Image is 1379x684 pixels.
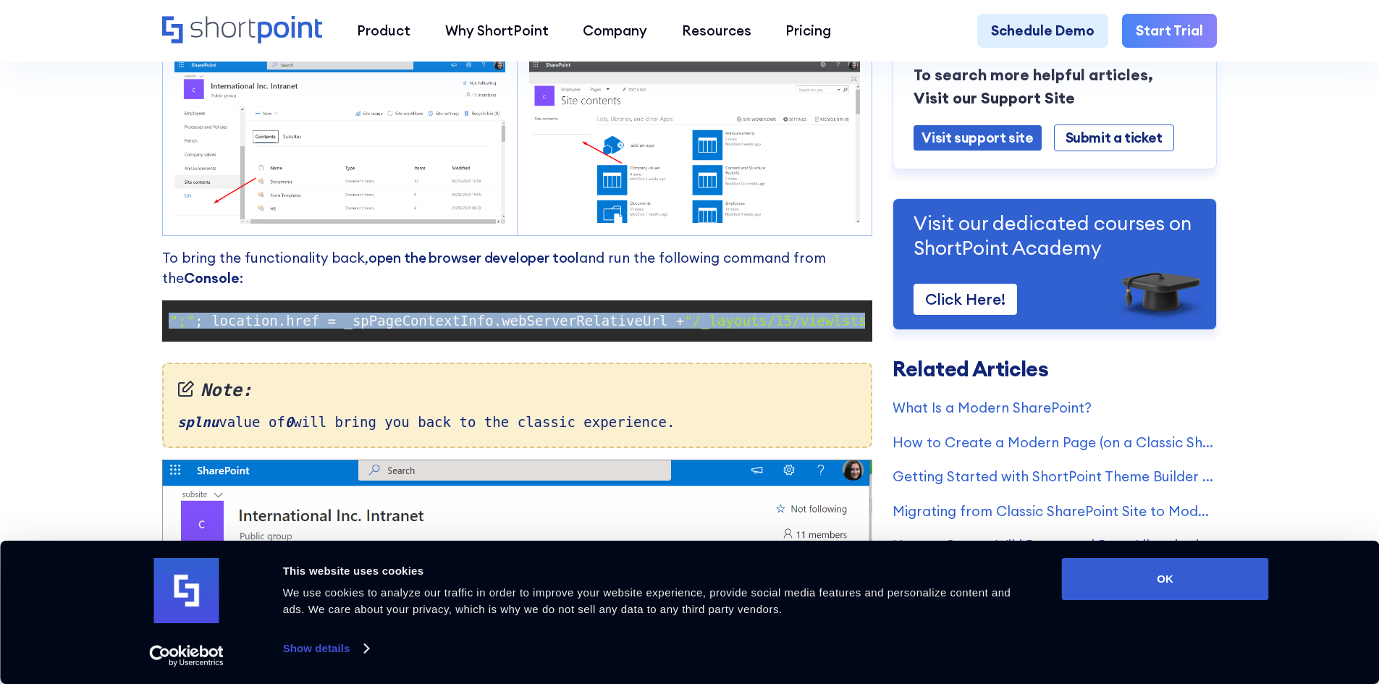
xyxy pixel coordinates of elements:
[285,414,293,430] em: 0
[1122,14,1217,48] a: Start Trial
[368,249,579,266] a: open the browser developer tool
[785,20,831,41] div: Pricing
[893,466,1217,487] a: Getting Started with ShortPoint Theme Builder - Classic SharePoint Sites (Part 1)
[893,431,1217,452] a: How to Create a Modern Page (on a Classic SharePoint Site)
[195,313,684,329] span: ; location.href = _spPageContextInfo.webServerRelativeUrl +
[893,535,1217,556] a: How to Create Wiki Pages and Page Libraries in SharePoint
[893,500,1217,521] a: Migrating from Classic SharePoint Site to Modern SharePoint Site (SharePoint Online)
[184,269,240,287] strong: Console
[893,397,1217,418] a: What Is a Modern SharePoint?
[162,16,322,46] a: Home
[177,414,219,430] em: splnu
[340,14,428,48] a: Product
[154,558,219,623] img: logo
[177,378,857,404] em: Note:
[914,124,1041,150] a: Visit support site
[357,20,410,41] div: Product
[170,313,195,329] span: ";"
[893,359,1217,380] h3: Related Articles
[1062,558,1269,600] button: OK
[428,14,566,48] a: Why ShortPoint
[123,645,250,667] a: Usercentrics Cookiebot - opens in a new window
[914,210,1196,260] p: Visit our dedicated courses on ShortPoint Academy
[565,14,665,48] a: Company
[283,638,368,659] a: Show details
[684,313,916,329] span: "/_layouts/15/viewlsts.aspx"
[445,20,549,41] div: Why ShortPoint
[1054,124,1174,151] a: Submit a ticket
[914,63,1196,109] p: To search more helpful articles, Visit our Support Site
[682,20,751,41] div: Resources
[914,283,1017,314] a: Click Here!
[665,14,769,48] a: Resources
[977,14,1108,48] a: Schedule Demo
[769,14,849,48] a: Pricing
[283,562,1029,580] div: This website uses cookies
[283,586,1011,615] span: We use cookies to analyze our traffic in order to improve your website experience, provide social...
[162,363,872,448] div: value of will bring you back to the classic experience.
[583,20,647,41] div: Company
[162,248,872,289] p: To bring the functionality back, and run the following command from the :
